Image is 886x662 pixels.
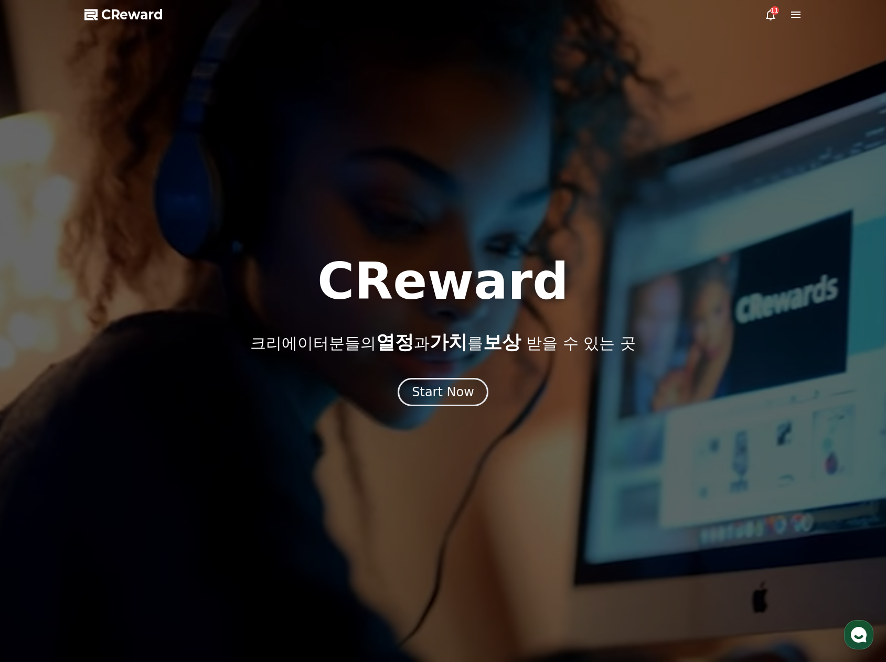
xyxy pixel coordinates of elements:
[376,331,414,353] span: 열정
[84,6,163,23] a: CReward
[33,348,39,356] span: 홈
[162,348,175,356] span: 설정
[3,332,69,359] a: 홈
[430,331,467,353] span: 가치
[398,378,488,406] button: Start Now
[135,332,201,359] a: 설정
[101,6,163,23] span: CReward
[412,384,474,400] div: Start Now
[317,256,569,307] h1: CReward
[250,332,635,353] p: 크리에이터분들의 과 를 받을 수 있는 곳
[69,332,135,359] a: 대화
[771,6,779,15] div: 11
[764,8,777,21] a: 11
[483,331,521,353] span: 보상
[96,349,109,357] span: 대화
[398,388,488,398] a: Start Now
